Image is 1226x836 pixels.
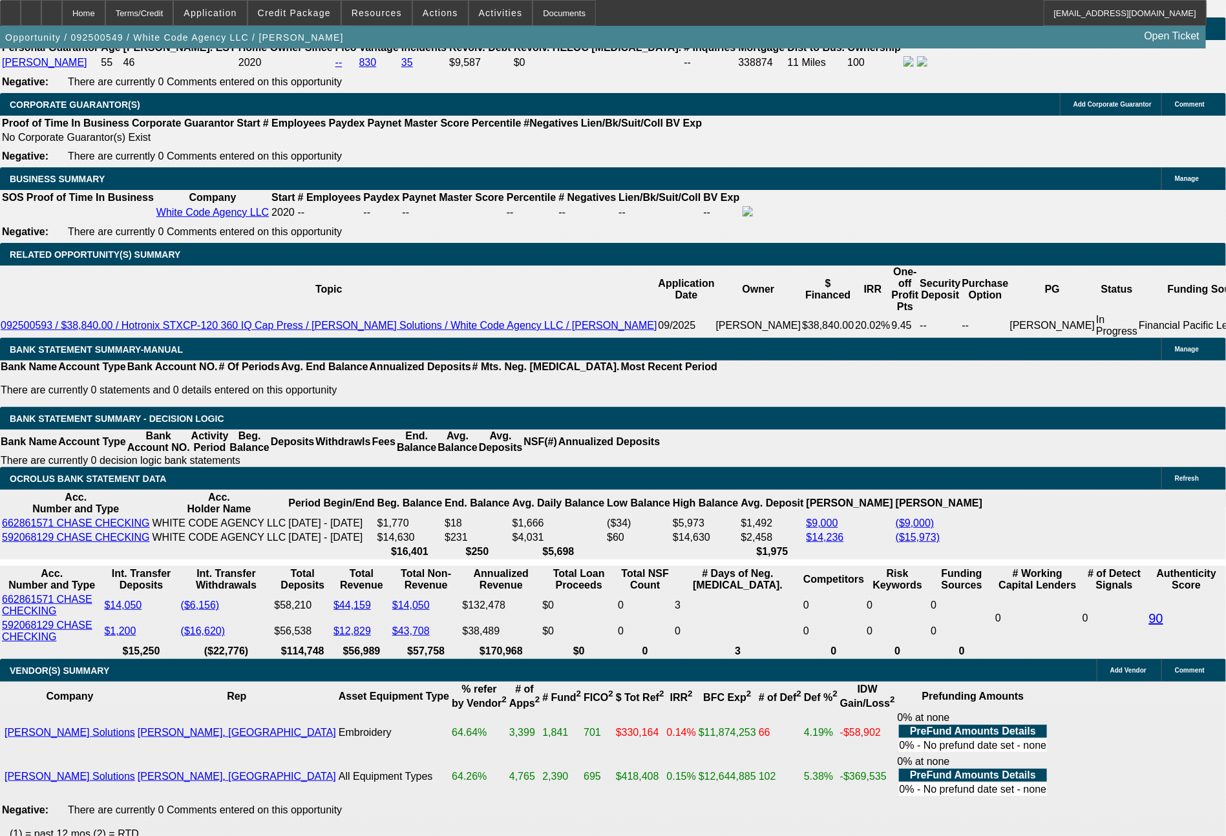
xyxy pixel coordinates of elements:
[542,593,616,618] td: $0
[922,691,1024,702] b: Prefunding Amounts
[152,531,287,544] td: WHITE CODE AGENCY LLC
[462,600,540,611] div: $132,478
[743,206,753,216] img: facebook-icon.png
[910,726,1036,737] b: PreFund Amounts Details
[891,266,920,313] th: One-off Profit Pts
[2,76,48,87] b: Negative:
[576,689,581,699] sup: 2
[962,266,1009,313] th: Purchase Option
[509,755,540,798] td: 4,765
[890,695,894,705] sup: 2
[666,711,697,754] td: 0.14%
[1139,25,1205,47] a: Open Ticket
[507,192,556,203] b: Percentile
[103,645,178,658] th: $15,250
[238,57,262,68] span: 2020
[895,491,983,516] th: [PERSON_NAME]
[513,56,682,70] td: $0
[919,313,961,338] td: --
[583,755,614,798] td: 695
[368,118,469,129] b: Paynet Master Score
[58,430,127,454] th: Account Type
[403,207,504,218] div: --
[333,600,371,611] a: $44,159
[68,804,342,815] span: There are currently 0 Comments entered on this opportunity
[2,517,150,528] a: 662861571 CHASE CHECKING
[803,755,838,798] td: 5.38%
[502,695,507,705] sup: 2
[683,56,736,70] td: --
[740,517,804,530] td: $1,492
[10,99,140,110] span: CORPORATE GUARANTOR(S)
[801,313,854,338] td: $38,840.00
[746,689,751,699] sup: 2
[127,430,191,454] th: Bank Account NO.
[930,593,993,618] td: 0
[740,531,804,544] td: $2,458
[273,593,332,618] td: $58,210
[1,191,25,204] th: SOS
[10,174,105,184] span: BUSINESS SUMMARY
[273,619,332,643] td: $56,538
[896,517,935,528] a: ($9,000)
[509,684,540,709] b: # of Apps
[542,645,616,658] th: $0
[740,545,804,558] th: $1,975
[666,755,697,798] td: 0.15%
[189,192,237,203] b: Company
[583,711,614,754] td: 701
[854,266,891,313] th: IRR
[535,695,540,705] sup: 2
[437,430,478,454] th: Avg. Balance
[2,532,150,543] a: 592068129 CHASE CHECKING
[184,8,237,18] span: Application
[1110,667,1147,674] span: Add Vendor
[899,739,1048,752] td: 0% - No prefund date set - none
[659,689,664,699] sup: 2
[191,430,229,454] th: Activity Period
[377,517,443,530] td: $1,770
[840,711,896,754] td: -$58,902
[58,361,127,373] th: Account Type
[363,205,400,220] td: --
[1095,313,1138,338] td: In Progress
[617,593,673,618] td: 0
[138,727,336,738] a: [PERSON_NAME], [GEOGRAPHIC_DATA]
[703,692,751,703] b: BFC Exp
[904,56,914,67] img: facebook-icon.png
[584,692,613,703] b: FICO
[377,491,443,516] th: Beg. Balance
[444,491,510,516] th: End. Balance
[461,645,540,658] th: $170,968
[5,771,135,782] a: [PERSON_NAME] Solutions
[512,531,606,544] td: $4,031
[666,118,702,129] b: BV Exp
[512,517,606,530] td: $1,666
[1175,667,1205,674] span: Comment
[469,1,533,25] button: Activities
[181,625,226,636] a: ($16,620)
[917,56,927,67] img: linkedin-icon.png
[1175,475,1199,482] span: Refresh
[803,645,865,658] th: 0
[615,711,665,754] td: $330,164
[1175,346,1199,353] span: Manage
[258,8,331,18] span: Credit Package
[698,755,757,798] td: $12,644,885
[542,619,616,643] td: $0
[542,567,616,592] th: Total Loan Proceeds
[1,491,151,516] th: Acc. Number and Type
[804,692,838,703] b: Def %
[898,712,1049,753] div: 0% at none
[372,430,396,454] th: Fees
[335,57,343,68] a: --
[1009,266,1096,313] th: PG
[462,625,540,637] div: $38,489
[181,600,220,611] a: ($6,156)
[715,266,802,313] th: Owner
[866,619,929,643] td: 0
[2,151,48,162] b: Negative:
[444,545,510,558] th: $250
[227,691,246,702] b: Rep
[801,266,854,313] th: $ Financed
